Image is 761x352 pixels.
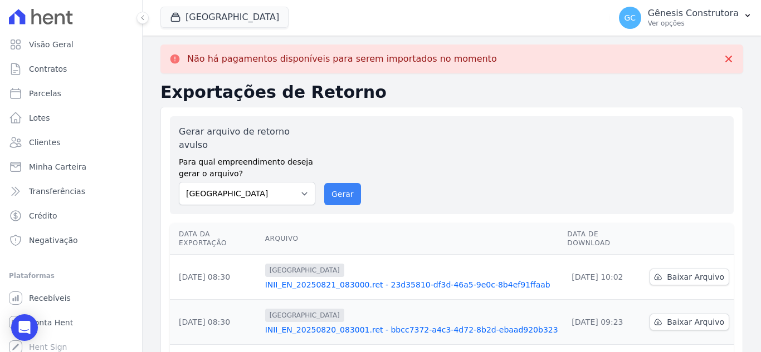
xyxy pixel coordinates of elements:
span: Transferências [29,186,85,197]
a: Recebíveis [4,287,138,309]
span: [GEOGRAPHIC_DATA] [265,264,344,277]
p: Gênesis Construtora [648,8,739,19]
a: Parcelas [4,82,138,105]
span: Negativação [29,235,78,246]
span: GC [624,14,636,22]
td: [DATE] 08:30 [170,300,261,345]
span: Baixar Arquivo [667,271,724,282]
label: Gerar arquivo de retorno avulso [179,125,315,152]
span: Conta Hent [29,317,73,328]
button: [GEOGRAPHIC_DATA] [160,7,289,28]
span: Visão Geral [29,39,74,50]
th: Data de Download [563,223,645,255]
div: Open Intercom Messenger [11,314,38,341]
a: Baixar Arquivo [650,269,729,285]
span: Crédito [29,210,57,221]
a: Lotes [4,107,138,129]
span: Contratos [29,63,67,75]
td: [DATE] 09:23 [563,300,645,345]
h2: Exportações de Retorno [160,82,743,102]
label: Para qual empreendimento deseja gerar o arquivo? [179,152,315,180]
td: [DATE] 10:02 [563,255,645,300]
span: Clientes [29,137,60,148]
button: GC Gênesis Construtora Ver opções [610,2,761,33]
th: Data da Exportação [170,223,261,255]
a: Negativação [4,229,138,251]
a: Contratos [4,58,138,80]
button: Gerar [324,183,361,205]
th: Arquivo [261,223,563,255]
span: Baixar Arquivo [667,316,724,328]
a: INII_EN_20250821_083000.ret - 23d35810-df3d-46a5-9e0c-8b4ef91ffaab [265,279,559,290]
span: Minha Carteira [29,161,86,172]
a: Crédito [4,205,138,227]
div: Plataformas [9,269,133,282]
span: Recebíveis [29,292,71,304]
span: Parcelas [29,88,61,99]
td: [DATE] 08:30 [170,255,261,300]
a: INII_EN_20250820_083001.ret - bbcc7372-a4c3-4d72-8b2d-ebaad920b323 [265,324,559,335]
p: Ver opções [648,19,739,28]
a: Transferências [4,180,138,202]
a: Visão Geral [4,33,138,56]
span: Lotes [29,112,50,123]
a: Clientes [4,131,138,153]
a: Minha Carteira [4,156,138,178]
span: [GEOGRAPHIC_DATA] [265,309,344,322]
a: Baixar Arquivo [650,314,729,330]
p: Não há pagamentos disponíveis para serem importados no momento [187,53,497,65]
a: Conta Hent [4,311,138,334]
